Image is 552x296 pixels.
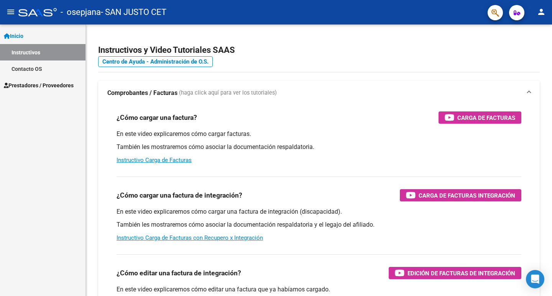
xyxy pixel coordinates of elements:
[107,89,177,97] strong: Comprobantes / Facturas
[179,89,277,97] span: (haga click aquí para ver los tutoriales)
[117,221,521,229] p: También les mostraremos cómo asociar la documentación respaldatoria y el legajo del afiliado.
[117,268,241,278] h3: ¿Cómo editar una factura de integración?
[457,113,515,123] span: Carga de Facturas
[98,56,213,67] a: Centro de Ayuda - Administración de O.S.
[117,157,192,164] a: Instructivo Carga de Facturas
[117,130,521,138] p: En este video explicaremos cómo cargar facturas.
[537,7,546,16] mat-icon: person
[98,81,540,105] mat-expansion-panel-header: Comprobantes / Facturas (haga click aquí para ver los tutoriales)
[117,234,263,241] a: Instructivo Carga de Facturas con Recupero x Integración
[4,81,74,90] span: Prestadores / Proveedores
[526,270,544,288] div: Open Intercom Messenger
[407,268,515,278] span: Edición de Facturas de integración
[101,4,166,21] span: - SAN JUSTO CET
[389,267,521,279] button: Edición de Facturas de integración
[117,190,242,201] h3: ¿Cómo cargar una factura de integración?
[117,112,197,123] h3: ¿Cómo cargar una factura?
[117,208,521,216] p: En este video explicaremos cómo cargar una factura de integración (discapacidad).
[439,111,521,124] button: Carga de Facturas
[419,191,515,200] span: Carga de Facturas Integración
[61,4,101,21] span: - osepjana
[117,143,521,151] p: También les mostraremos cómo asociar la documentación respaldatoria.
[6,7,15,16] mat-icon: menu
[117,285,521,294] p: En este video explicaremos cómo editar una factura que ya habíamos cargado.
[400,189,521,201] button: Carga de Facturas Integración
[98,43,540,57] h2: Instructivos y Video Tutoriales SAAS
[4,32,23,40] span: Inicio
